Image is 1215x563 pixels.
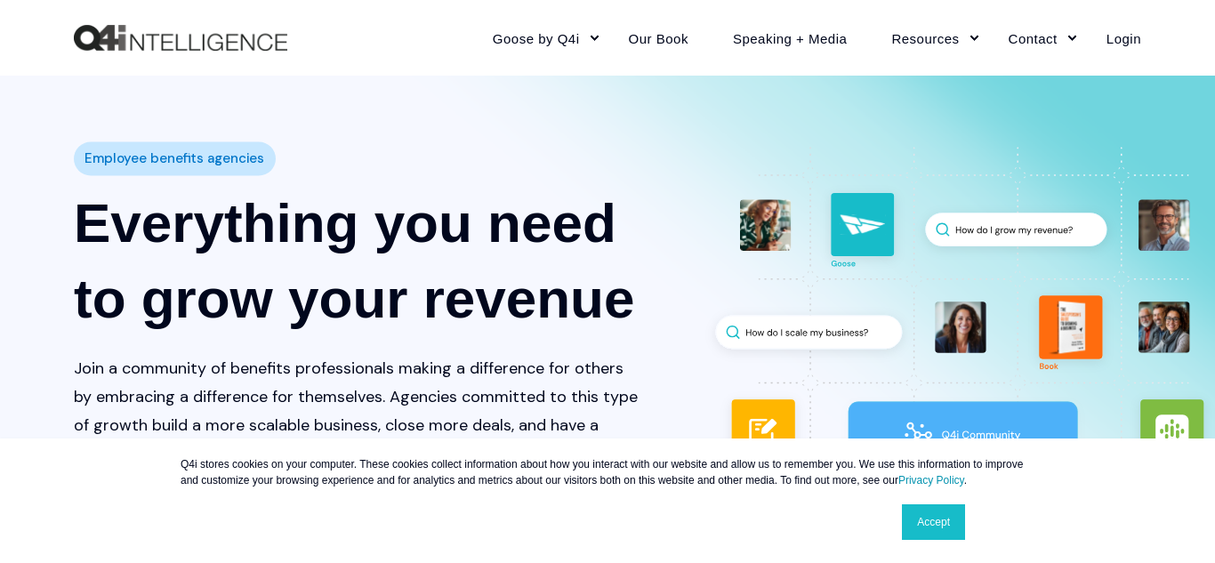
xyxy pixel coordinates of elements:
[898,474,964,487] a: Privacy Policy
[181,456,1034,488] p: Q4i stores cookies on your computer. These cookies collect information about how you interact wit...
[74,354,640,468] p: Join a community of benefits professionals making a difference for others by embracing a differen...
[74,25,287,52] a: Back to Home
[74,185,640,336] h1: Everything you need to grow your revenue
[74,25,287,52] img: Q4intelligence, LLC logo
[902,504,965,540] a: Accept
[84,146,264,172] span: Employee benefits agencies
